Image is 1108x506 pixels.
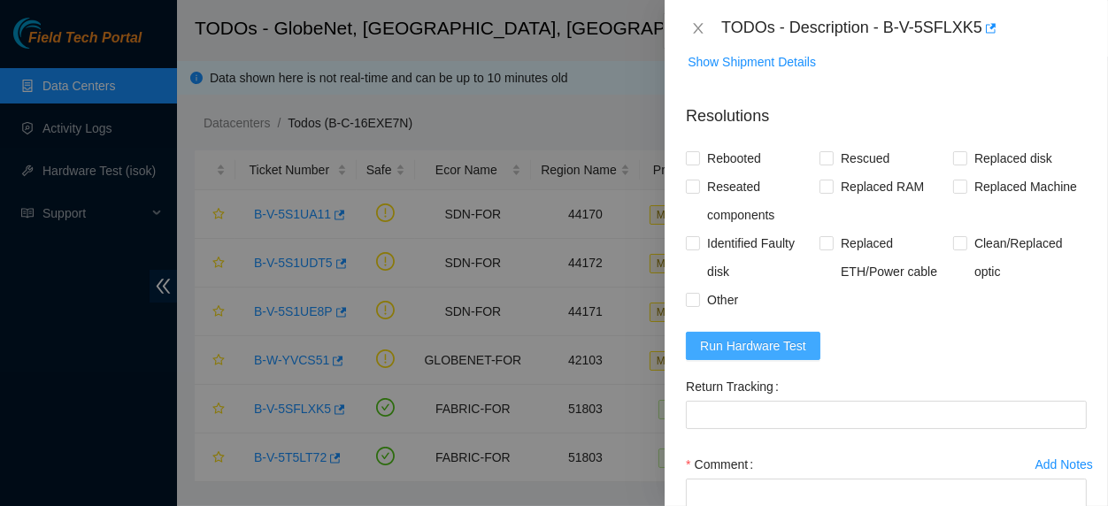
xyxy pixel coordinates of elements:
[687,48,817,76] button: Show Shipment Details
[691,21,705,35] span: close
[686,20,711,37] button: Close
[688,52,816,72] span: Show Shipment Details
[721,14,1087,42] div: TODOs - Description - B-V-5SFLXK5
[700,172,819,229] span: Reseated components
[834,229,953,286] span: Replaced ETH/Power cable
[686,372,786,401] label: Return Tracking
[967,144,1059,172] span: Replaced disk
[967,229,1087,286] span: Clean/Replaced optic
[686,90,1087,128] p: Resolutions
[1035,458,1093,471] div: Add Notes
[700,286,745,314] span: Other
[700,229,819,286] span: Identified Faulty disk
[686,450,760,479] label: Comment
[700,144,768,172] span: Rebooted
[834,144,896,172] span: Rescued
[967,172,1084,201] span: Replaced Machine
[686,401,1087,429] input: Return Tracking
[834,172,931,201] span: Replaced RAM
[686,332,820,360] button: Run Hardware Test
[1035,450,1094,479] button: Add Notes
[700,336,806,356] span: Run Hardware Test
